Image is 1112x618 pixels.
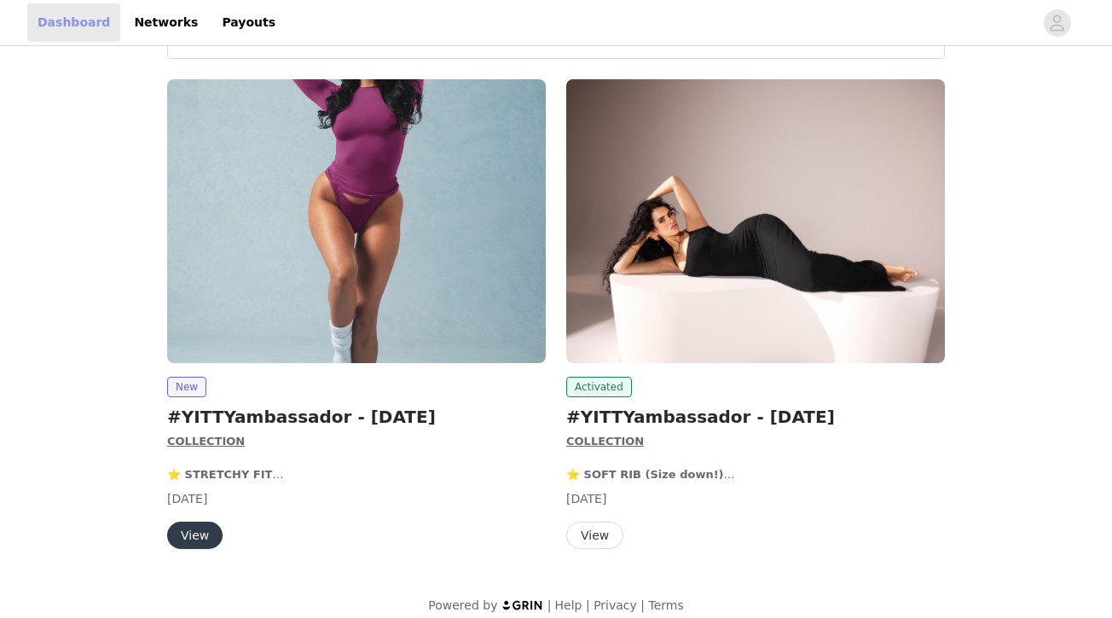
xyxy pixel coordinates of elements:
[167,492,207,505] span: [DATE]
[547,598,552,612] span: |
[566,492,606,505] span: [DATE]
[566,522,623,549] button: View
[167,377,206,397] span: New
[167,468,283,481] strong: ⭐️ STRETCHY FIT
[167,522,223,549] button: View
[555,598,582,612] a: Help
[594,598,637,612] a: Privacy
[566,435,644,448] strong: COLLECTION
[640,598,645,612] span: |
[167,404,546,430] h2: #YITTYambassador - [DATE]
[566,529,623,542] a: View
[648,598,683,612] a: Terms
[167,529,223,542] a: View
[566,79,945,363] img: YITTY
[566,468,735,481] strong: ⭐️ SOFT RIB (Size down!)
[428,598,497,612] span: Powered by
[167,435,245,448] strong: COLLECTION
[1049,9,1065,37] div: avatar
[586,598,590,612] span: |
[124,3,208,42] a: Networks
[566,377,632,397] span: Activated
[501,599,544,610] img: logo
[566,404,945,430] h2: #YITTYambassador - [DATE]
[167,79,546,363] img: YITTY
[27,3,120,42] a: Dashboard
[211,3,286,42] a: Payouts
